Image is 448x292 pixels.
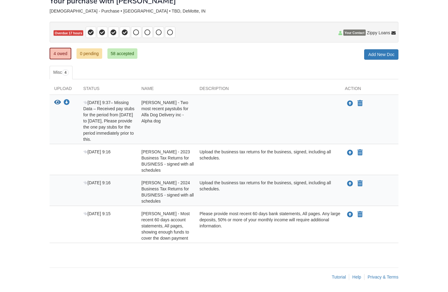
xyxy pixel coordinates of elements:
a: 0 pending [77,48,102,59]
div: Upload the business tax returns for the business, signed, including all schedules. [195,180,340,204]
button: View Joseph Santelik - Two most recent paystubs for Alfa Dog Delivery inc - Alpha dog [54,99,61,106]
span: 4 [62,69,69,76]
span: Overdue 17 hours [54,30,83,36]
span: Zippy Loans [367,30,390,36]
a: Add New Doc [364,49,398,60]
div: Description [195,85,340,95]
span: [PERSON_NAME] - 2024 Business Tax Returns for BUSINESS - signed with all schedules [141,180,194,204]
span: [DATE] 9:37 [83,100,110,105]
button: Declare Michell Santelik - 2023 Business Tax Returns for BUSINESS - signed with all schedules not... [357,149,363,156]
button: Declare Michell Santelik - 2024 Business Tax Returns for BUSINESS - signed with all schedules not... [357,180,363,187]
div: Name [137,85,195,95]
span: [PERSON_NAME] - Most recent 60 days account statements, All pages, showing enough funds to cover ... [141,211,190,241]
button: Declare Michell Santelik - Most recent 60 days account statements, All pages, showing enough fund... [357,211,363,218]
button: Upload Michell Santelik - 2024 Business Tax Returns for BUSINESS - signed with all schedules [346,180,354,188]
span: [DATE] 9:16 [83,149,110,154]
div: Status [79,85,137,95]
button: Declare Joseph Santelik - Two most recent paystubs for Alfa Dog Delivery inc - Alpha dog not appl... [357,100,363,107]
div: Upload [50,85,79,95]
div: Action [340,85,398,95]
div: Please provide most recent 60 days bank statements, All pages. Any large deposits, 50% or more of... [195,211,340,241]
button: Upload Joseph Santelik - Two most recent paystubs for Alfa Dog Delivery inc - Alpha dog [346,99,354,107]
span: Your Contact [343,30,366,36]
a: 58 accepted [107,48,137,59]
button: Upload Michell Santelik - 2023 Business Tax Returns for BUSINESS - signed with all schedules [346,149,354,157]
div: – Missing Data – Received pay stubs for the period from [DATE] to [DATE], Please provide the one ... [79,99,137,142]
span: [PERSON_NAME] - Two most recent paystubs for Alfa Dog Delivery inc - Alpha dog [141,100,188,123]
a: 4 owed [50,48,71,59]
span: [DATE] 9:16 [83,180,110,185]
div: Upload the business tax returns for the business, signed, including all schedules. [195,149,340,173]
button: Upload Michell Santelik - Most recent 60 days account statements, All pages, showing enough funds... [346,211,354,219]
a: Privacy & Terms [368,275,398,279]
span: [DATE] 9:15 [83,211,110,216]
a: Help [352,275,361,279]
a: Tutorial [332,275,346,279]
a: Download Joseph Santelik - Two most recent paystubs for Alfa Dog Delivery inc - Alpha dog [64,100,70,105]
span: [PERSON_NAME] - 2023 Business Tax Returns for BUSINESS - signed with all schedules [141,149,194,173]
a: Misc [50,66,73,79]
div: [DEMOGRAPHIC_DATA] - Purchase • [GEOGRAPHIC_DATA] • TBD, DeMotte, IN [50,9,398,14]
